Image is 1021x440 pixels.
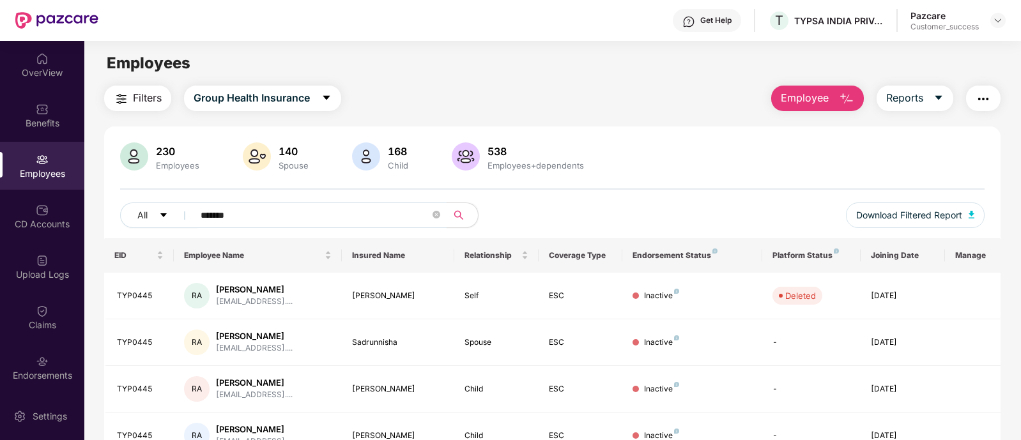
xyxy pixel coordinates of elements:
img: svg+xml;base64,PHN2ZyBpZD0iRW5kb3JzZW1lbnRzIiB4bWxucz0iaHR0cDovL3d3dy53My5vcmcvMjAwMC9zdmciIHdpZH... [36,355,49,368]
span: EID [114,250,155,261]
th: Insured Name [342,238,454,273]
div: RA [184,283,210,308]
img: svg+xml;base64,PHN2ZyB4bWxucz0iaHR0cDovL3d3dy53My5vcmcvMjAwMC9zdmciIHhtbG5zOnhsaW5rPSJodHRwOi8vd3... [352,142,380,171]
span: caret-down [933,93,944,104]
img: svg+xml;base64,PHN2ZyBpZD0iU2V0dGluZy0yMHgyMCIgeG1sbnM9Imh0dHA6Ly93d3cudzMub3JnLzIwMDAvc3ZnIiB3aW... [13,410,26,423]
div: [PERSON_NAME] [352,383,443,395]
th: Employee Name [174,238,342,273]
div: TYP0445 [117,337,164,349]
div: RA [184,376,210,402]
div: [EMAIL_ADDRESS].... [216,389,293,401]
div: Customer_success [910,22,979,32]
img: svg+xml;base64,PHN2ZyB4bWxucz0iaHR0cDovL3d3dy53My5vcmcvMjAwMC9zdmciIHdpZHRoPSIyNCIgaGVpZ2h0PSIyNC... [114,91,129,107]
button: Group Health Insurancecaret-down [184,86,341,111]
img: svg+xml;base64,PHN2ZyB4bWxucz0iaHR0cDovL3d3dy53My5vcmcvMjAwMC9zdmciIHhtbG5zOnhsaW5rPSJodHRwOi8vd3... [243,142,271,171]
span: close-circle [433,209,440,222]
button: Allcaret-down [120,202,198,228]
div: 538 [485,145,587,158]
div: 230 [153,145,202,158]
img: svg+xml;base64,PHN2ZyB4bWxucz0iaHR0cDovL3d3dy53My5vcmcvMjAwMC9zdmciIHhtbG5zOnhsaW5rPSJodHRwOi8vd3... [839,91,854,107]
img: svg+xml;base64,PHN2ZyB4bWxucz0iaHR0cDovL3d3dy53My5vcmcvMjAwMC9zdmciIHdpZHRoPSI4IiBoZWlnaHQ9IjgiIH... [674,289,679,294]
button: Filters [104,86,171,111]
img: svg+xml;base64,PHN2ZyBpZD0iSG9tZSIgeG1sbnM9Imh0dHA6Ly93d3cudzMub3JnLzIwMDAvc3ZnIiB3aWR0aD0iMjAiIG... [36,52,49,65]
div: [PERSON_NAME] [216,377,293,389]
div: Employees [153,160,202,171]
button: search [447,202,479,228]
img: svg+xml;base64,PHN2ZyB4bWxucz0iaHR0cDovL3d3dy53My5vcmcvMjAwMC9zdmciIHdpZHRoPSI4IiBoZWlnaHQ9IjgiIH... [674,382,679,387]
button: Employee [771,86,864,111]
div: Child [385,160,411,171]
span: Relationship [464,250,519,261]
div: Pazcare [910,10,979,22]
div: [EMAIL_ADDRESS].... [216,342,293,354]
td: - [762,366,861,413]
div: TYP0445 [117,383,164,395]
span: Employee [781,90,829,106]
img: svg+xml;base64,PHN2ZyBpZD0iQ2xhaW0iIHhtbG5zPSJodHRwOi8vd3d3LnczLm9yZy8yMDAwL3N2ZyIgd2lkdGg9IjIwIi... [36,305,49,317]
th: EID [104,238,174,273]
div: Get Help [700,15,732,26]
div: ESC [549,383,613,395]
span: Reports [886,90,923,106]
span: Filters [133,90,162,106]
img: svg+xml;base64,PHN2ZyBpZD0iVXBsb2FkX0xvZ3MiIGRhdGEtbmFtZT0iVXBsb2FkIExvZ3MiIHhtbG5zPSJodHRwOi8vd3... [36,254,49,267]
span: Employees [107,54,190,72]
span: T [775,13,783,28]
div: Child [464,383,528,395]
th: Relationship [454,238,539,273]
div: Inactive [644,290,679,302]
span: All [137,208,148,222]
img: svg+xml;base64,PHN2ZyB4bWxucz0iaHR0cDovL3d3dy53My5vcmcvMjAwMC9zdmciIHdpZHRoPSI4IiBoZWlnaHQ9IjgiIH... [674,429,679,434]
img: svg+xml;base64,PHN2ZyB4bWxucz0iaHR0cDovL3d3dy53My5vcmcvMjAwMC9zdmciIHdpZHRoPSI4IiBoZWlnaHQ9IjgiIH... [834,248,839,254]
td: - [762,319,861,366]
th: Manage [945,238,1001,273]
div: Employees+dependents [485,160,587,171]
img: svg+xml;base64,PHN2ZyB4bWxucz0iaHR0cDovL3d3dy53My5vcmcvMjAwMC9zdmciIHdpZHRoPSI4IiBoZWlnaHQ9IjgiIH... [674,335,679,340]
div: TYPSA INDIA PRIVATE LIMITED [794,15,884,27]
span: caret-down [159,211,168,221]
div: Deleted [785,289,816,302]
div: [PERSON_NAME] [216,423,293,436]
img: svg+xml;base64,PHN2ZyB4bWxucz0iaHR0cDovL3d3dy53My5vcmcvMjAwMC9zdmciIHhtbG5zOnhsaW5rPSJodHRwOi8vd3... [969,211,975,218]
th: Joining Date [861,238,945,273]
div: TYP0445 [117,290,164,302]
span: Employee Name [184,250,322,261]
div: ESC [549,290,613,302]
div: ESC [549,337,613,349]
div: Settings [29,410,71,423]
img: svg+xml;base64,PHN2ZyB4bWxucz0iaHR0cDovL3d3dy53My5vcmcvMjAwMC9zdmciIHdpZHRoPSI4IiBoZWlnaHQ9IjgiIH... [712,248,718,254]
div: Endorsement Status [633,250,752,261]
div: Spouse [276,160,311,171]
div: [DATE] [871,290,935,302]
div: Self [464,290,528,302]
span: Group Health Insurance [194,90,310,106]
div: Platform Status [772,250,850,261]
span: Download Filtered Report [856,208,962,222]
button: Download Filtered Report [846,202,985,228]
img: svg+xml;base64,PHN2ZyB4bWxucz0iaHR0cDovL3d3dy53My5vcmcvMjAwMC9zdmciIHdpZHRoPSIyNCIgaGVpZ2h0PSIyNC... [976,91,991,107]
div: Spouse [464,337,528,349]
img: svg+xml;base64,PHN2ZyB4bWxucz0iaHR0cDovL3d3dy53My5vcmcvMjAwMC9zdmciIHhtbG5zOnhsaW5rPSJodHRwOi8vd3... [120,142,148,171]
div: Inactive [644,383,679,395]
div: [PERSON_NAME] [216,284,293,296]
span: search [447,210,472,220]
span: close-circle [433,211,440,218]
img: svg+xml;base64,PHN2ZyBpZD0iSGVscC0zMngzMiIgeG1sbnM9Imh0dHA6Ly93d3cudzMub3JnLzIwMDAvc3ZnIiB3aWR0aD... [682,15,695,28]
div: [DATE] [871,337,935,349]
div: [PERSON_NAME] [216,330,293,342]
img: svg+xml;base64,PHN2ZyB4bWxucz0iaHR0cDovL3d3dy53My5vcmcvMjAwMC9zdmciIHhtbG5zOnhsaW5rPSJodHRwOi8vd3... [452,142,480,171]
img: svg+xml;base64,PHN2ZyBpZD0iRW1wbG95ZWVzIiB4bWxucz0iaHR0cDovL3d3dy53My5vcmcvMjAwMC9zdmciIHdpZHRoPS... [36,153,49,166]
div: Inactive [644,337,679,349]
div: 168 [385,145,411,158]
div: Sadrunnisha [352,337,443,349]
div: [PERSON_NAME] [352,290,443,302]
img: svg+xml;base64,PHN2ZyBpZD0iRHJvcGRvd24tMzJ4MzIiIHhtbG5zPSJodHRwOi8vd3d3LnczLm9yZy8yMDAwL3N2ZyIgd2... [993,15,1003,26]
div: RA [184,330,210,355]
th: Coverage Type [539,238,623,273]
img: svg+xml;base64,PHN2ZyBpZD0iQmVuZWZpdHMiIHhtbG5zPSJodHRwOi8vd3d3LnczLm9yZy8yMDAwL3N2ZyIgd2lkdGg9Ij... [36,103,49,116]
img: New Pazcare Logo [15,12,98,29]
div: 140 [276,145,311,158]
span: caret-down [321,93,332,104]
img: svg+xml;base64,PHN2ZyBpZD0iQ0RfQWNjb3VudHMiIGRhdGEtbmFtZT0iQ0QgQWNjb3VudHMiIHhtbG5zPSJodHRwOi8vd3... [36,204,49,216]
div: [EMAIL_ADDRESS].... [216,296,293,308]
